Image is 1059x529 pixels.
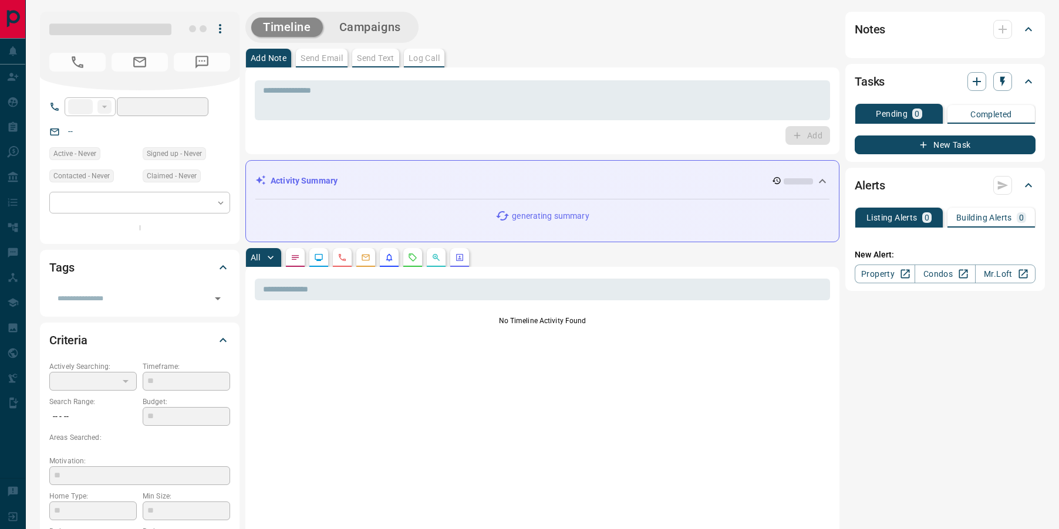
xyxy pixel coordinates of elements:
svg: Notes [291,253,300,262]
p: No Timeline Activity Found [255,316,830,326]
svg: Calls [338,253,347,262]
p: 0 [925,213,929,222]
h2: Criteria [49,331,87,350]
h2: Alerts [855,176,885,195]
span: Signed up - Never [147,148,202,160]
span: No Number [174,53,230,72]
svg: Requests [408,253,417,262]
div: Tags [49,253,230,282]
p: Timeframe: [143,361,230,372]
p: Building Alerts [956,213,1012,222]
svg: Emails [361,253,370,262]
button: Open [210,290,226,307]
h2: Tasks [855,72,885,91]
span: Active - Never [53,148,96,160]
p: Completed [970,110,1012,118]
p: Min Size: [143,491,230,501]
p: -- - -- [49,407,137,426]
p: Listing Alerts [866,213,918,222]
button: Campaigns [328,18,413,37]
p: generating summary [512,210,589,222]
span: Claimed - Never [147,170,197,182]
p: 0 [1019,213,1024,222]
button: New Task [855,135,1036,154]
button: Timeline [251,18,323,37]
p: Search Range: [49,396,137,407]
div: Tasks [855,67,1036,96]
p: New Alert: [855,249,1036,261]
div: Alerts [855,171,1036,199]
svg: Opportunities [431,253,441,262]
a: -- [68,127,73,136]
p: All [251,253,260,262]
span: Contacted - Never [53,170,110,182]
a: Property [855,264,915,283]
div: Activity Summary [255,170,829,192]
a: Mr.Loft [975,264,1036,283]
svg: Lead Browsing Activity [314,253,323,262]
p: Home Type: [49,491,137,501]
svg: Listing Alerts [385,253,394,262]
h2: Notes [855,20,885,39]
div: Criteria [49,326,230,354]
p: Budget: [143,396,230,407]
p: Areas Searched: [49,432,230,443]
p: Actively Searching: [49,361,137,372]
div: Notes [855,15,1036,43]
span: No Email [112,53,168,72]
p: Add Note [251,54,286,62]
a: Condos [915,264,975,283]
p: Pending [876,110,908,118]
p: Motivation: [49,456,230,466]
p: 0 [915,110,919,118]
p: Activity Summary [271,175,338,187]
h2: Tags [49,258,74,277]
span: No Number [49,53,106,72]
svg: Agent Actions [455,253,464,262]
